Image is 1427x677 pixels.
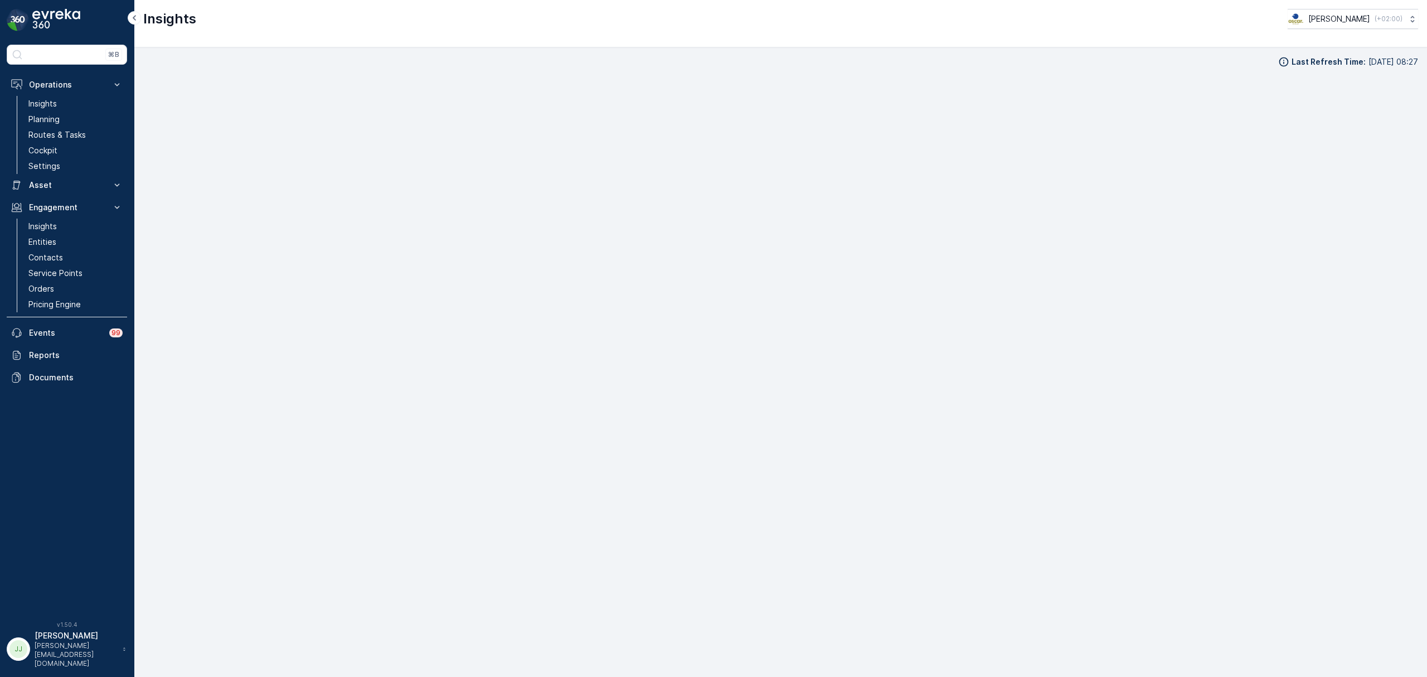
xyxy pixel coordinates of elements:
[28,145,57,156] p: Cockpit
[29,202,105,213] p: Engagement
[28,114,60,125] p: Planning
[1375,14,1402,23] p: ( +02:00 )
[24,143,127,158] a: Cockpit
[24,234,127,250] a: Entities
[24,297,127,312] a: Pricing Engine
[108,50,119,59] p: ⌘B
[1288,9,1418,29] button: [PERSON_NAME](+02:00)
[29,350,123,361] p: Reports
[7,621,127,628] span: v 1.50.4
[9,640,27,658] div: JJ
[1292,56,1366,67] p: Last Refresh Time :
[143,10,196,28] p: Insights
[24,250,127,265] a: Contacts
[7,9,29,31] img: logo
[1308,13,1370,25] p: [PERSON_NAME]
[24,127,127,143] a: Routes & Tasks
[35,641,117,668] p: [PERSON_NAME][EMAIL_ADDRESS][DOMAIN_NAME]
[29,79,105,90] p: Operations
[7,74,127,96] button: Operations
[24,219,127,234] a: Insights
[28,236,56,248] p: Entities
[28,283,54,294] p: Orders
[28,299,81,310] p: Pricing Engine
[29,327,103,338] p: Events
[7,344,127,366] a: Reports
[24,265,127,281] a: Service Points
[29,180,105,191] p: Asset
[24,281,127,297] a: Orders
[1288,13,1304,25] img: basis-logo_rgb2x.png
[7,366,127,389] a: Documents
[7,630,127,668] button: JJ[PERSON_NAME][PERSON_NAME][EMAIL_ADDRESS][DOMAIN_NAME]
[28,98,57,109] p: Insights
[24,158,127,174] a: Settings
[24,96,127,112] a: Insights
[1368,56,1418,67] p: [DATE] 08:27
[35,630,117,641] p: [PERSON_NAME]
[28,268,82,279] p: Service Points
[28,161,60,172] p: Settings
[7,322,127,344] a: Events99
[111,328,120,337] p: 99
[7,174,127,196] button: Asset
[28,129,86,141] p: Routes & Tasks
[7,196,127,219] button: Engagement
[29,372,123,383] p: Documents
[24,112,127,127] a: Planning
[28,252,63,263] p: Contacts
[28,221,57,232] p: Insights
[32,9,80,31] img: logo_dark-DEwI_e13.png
